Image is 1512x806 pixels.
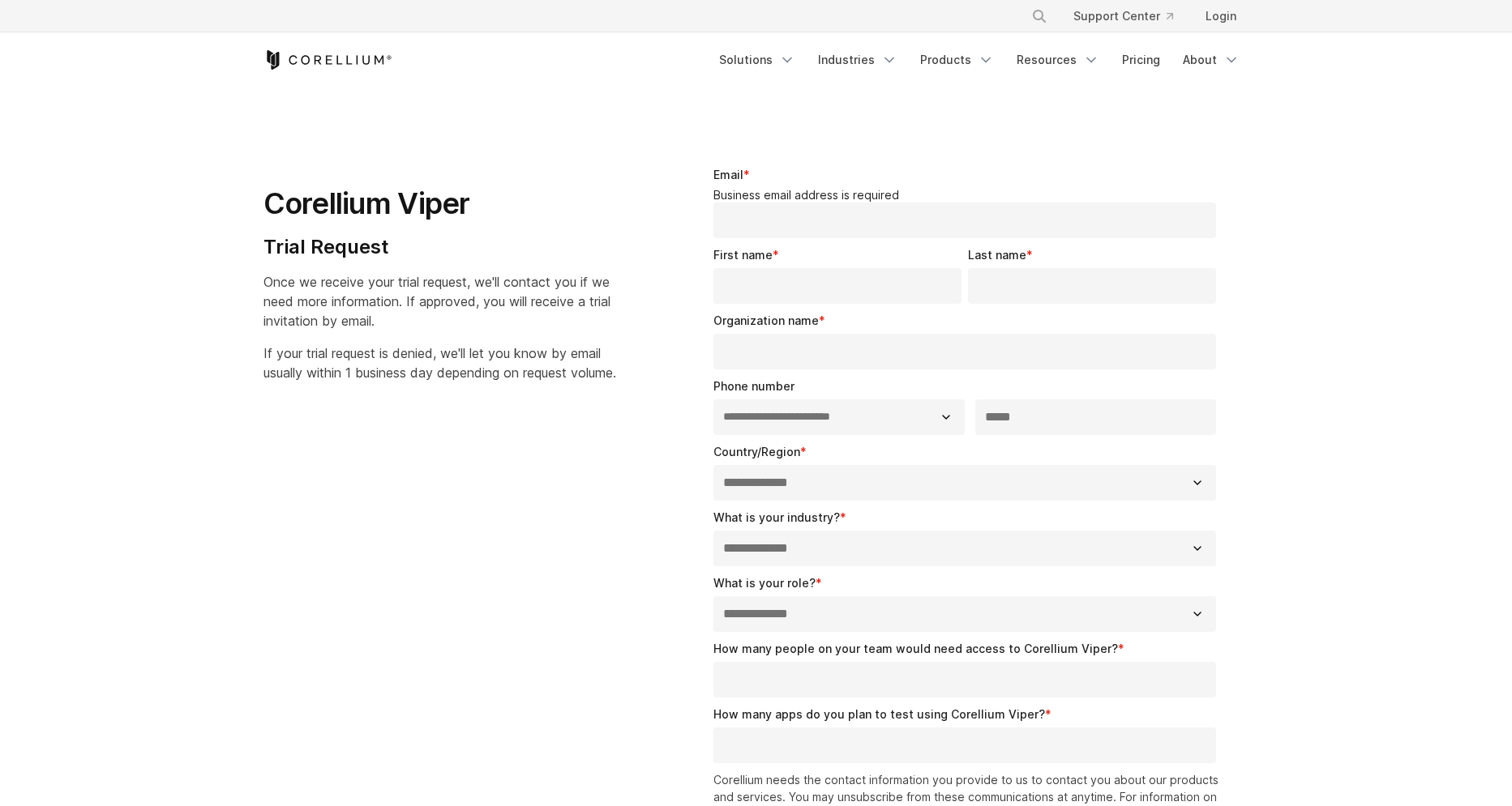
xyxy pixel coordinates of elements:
[1193,2,1249,31] a: Login
[808,45,907,75] a: Industries
[910,45,1004,75] a: Products
[713,642,1118,655] span: How many people on your team would need access to Corellium Viper?
[263,274,610,329] span: Once we receive your trial request, we'll contact you if we need more information. If approved, y...
[263,50,392,70] a: Corellium Home
[1007,45,1109,75] a: Resources
[968,248,1026,262] span: Last name
[1012,2,1249,31] div: Navigation Menu
[713,576,816,590] span: What is your role?
[709,45,805,75] a: Solutions
[713,248,773,262] span: First name
[1060,2,1186,31] a: Support Center
[713,188,1223,203] legend: Business email address is required
[709,45,1249,75] div: Navigation Menu
[713,168,743,181] span: Email
[263,186,616,222] h1: Corellium Viper
[713,510,840,524] span: What is your industry?
[713,707,1045,721] span: How many apps do you plan to test using Corellium Viper?
[263,235,616,259] h4: Trial Request
[1173,45,1249,75] a: About
[713,379,795,393] span: Phone number
[713,313,819,327] span: Organization name
[713,445,800,458] span: Country/Region
[263,345,616,381] span: If your trial request is denied, we'll let you know by email usually within 1 business day depend...
[1025,2,1054,31] button: Search
[1112,45,1170,75] a: Pricing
